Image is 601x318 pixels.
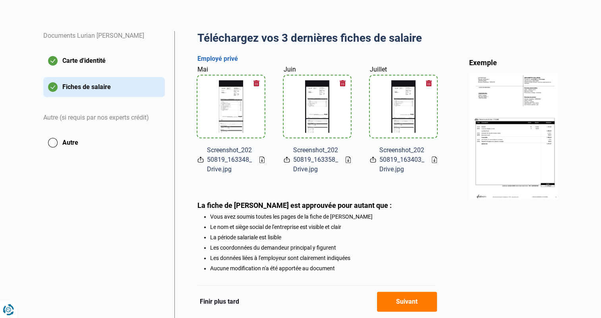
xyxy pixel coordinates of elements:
div: Exemple [469,58,558,67]
li: Le nom et siège social de l'entreprise est visible et clair [210,224,437,230]
span: Screenshot_20250819_163358_Drive.jpg [293,145,339,174]
img: incomeProfessionalActivity1File [219,80,243,133]
label: Juillet [370,65,387,74]
span: Screenshot_20250819_163403_Drive.jpg [379,145,425,174]
li: Aucune modification n'a été apportée au document [210,265,437,271]
img: incomeProfessionalActivity3File [391,80,415,133]
a: Download [346,157,351,163]
button: Autre [43,133,165,153]
h2: Téléchargez vos 3 dernières fiches de salaire [197,31,437,45]
h3: Employé privé [197,55,437,63]
button: Suivant [377,292,437,312]
li: Les coordonnées du demandeur principal y figurent [210,244,437,251]
div: Autre (si requis par nos experts crédit) [43,103,165,133]
img: incomeProfessionalActivity2File [305,80,329,133]
label: Mai [197,65,208,74]
li: Vous avez soumis toutes les pages de la fiche de [PERSON_NAME] [210,213,437,220]
button: Fiches de salaire [43,77,165,97]
span: Screenshot_20250819_163348_Drive.jpg [207,145,253,174]
button: Finir plus tard [197,297,242,307]
a: Download [432,157,437,163]
a: Download [259,157,265,163]
li: Les données liées à l'employeur sont clairement indiquées [210,255,437,261]
label: Juin [284,65,296,74]
button: Carte d'identité [43,51,165,71]
img: income [469,74,558,199]
div: Documents Lurian [PERSON_NAME] [43,31,165,51]
li: La période salariale est lisible [210,234,437,240]
div: La fiche de [PERSON_NAME] est approuvée pour autant que : [197,201,437,209]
